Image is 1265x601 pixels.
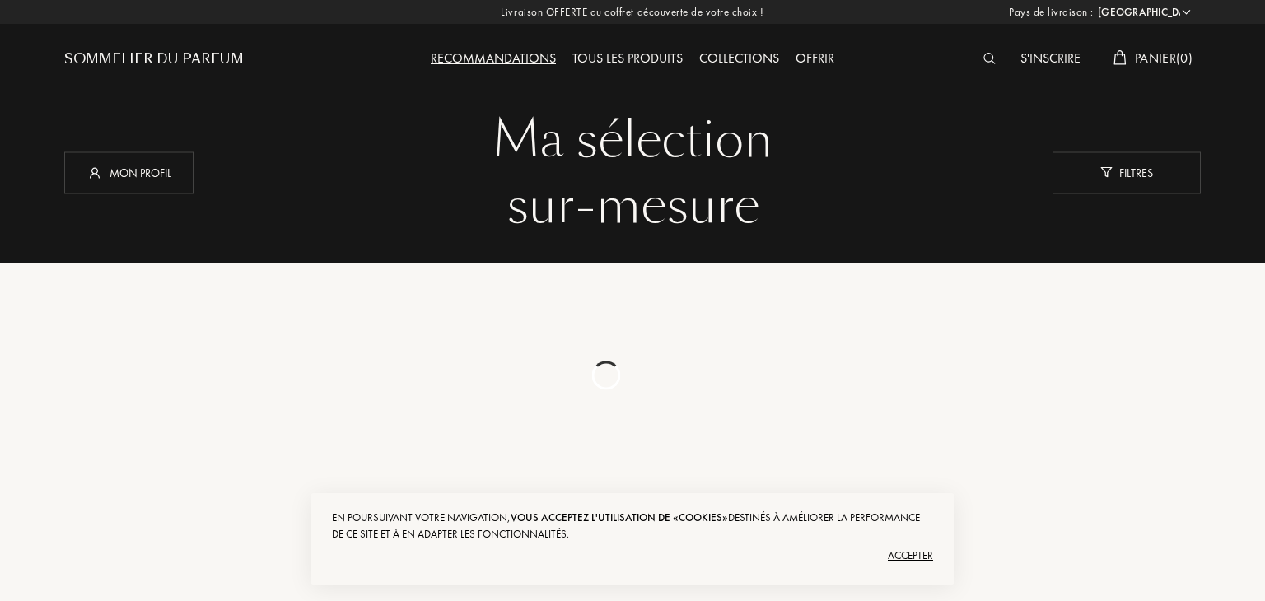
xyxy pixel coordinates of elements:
[422,49,564,67] a: Recommandations
[787,49,843,70] div: Offrir
[564,49,691,67] a: Tous les produits
[787,49,843,67] a: Offrir
[332,510,933,543] div: En poursuivant votre navigation, destinés à améliorer la performance de ce site et à en adapter l...
[1135,49,1193,67] span: Panier ( 0 )
[1053,151,1201,193] div: Filtres
[564,49,691,70] div: Tous les produits
[1113,50,1127,65] img: cart_white.svg
[1100,167,1113,178] img: new_filter_w.svg
[422,49,564,70] div: Recommandations
[64,49,244,69] a: Sommelier du Parfum
[1009,4,1094,21] span: Pays de livraison :
[64,151,194,193] div: Mon profil
[983,53,996,64] img: search_icn_white.svg
[1012,49,1089,67] a: S'inscrire
[77,107,1188,173] div: Ma sélection
[1012,49,1089,70] div: S'inscrire
[511,510,728,524] span: vous acceptez l'utilisation de «cookies»
[77,173,1188,239] div: sur-mesure
[332,543,933,569] div: Accepter
[691,49,787,67] a: Collections
[691,49,787,70] div: Collections
[86,164,103,180] img: profil_icn_w.svg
